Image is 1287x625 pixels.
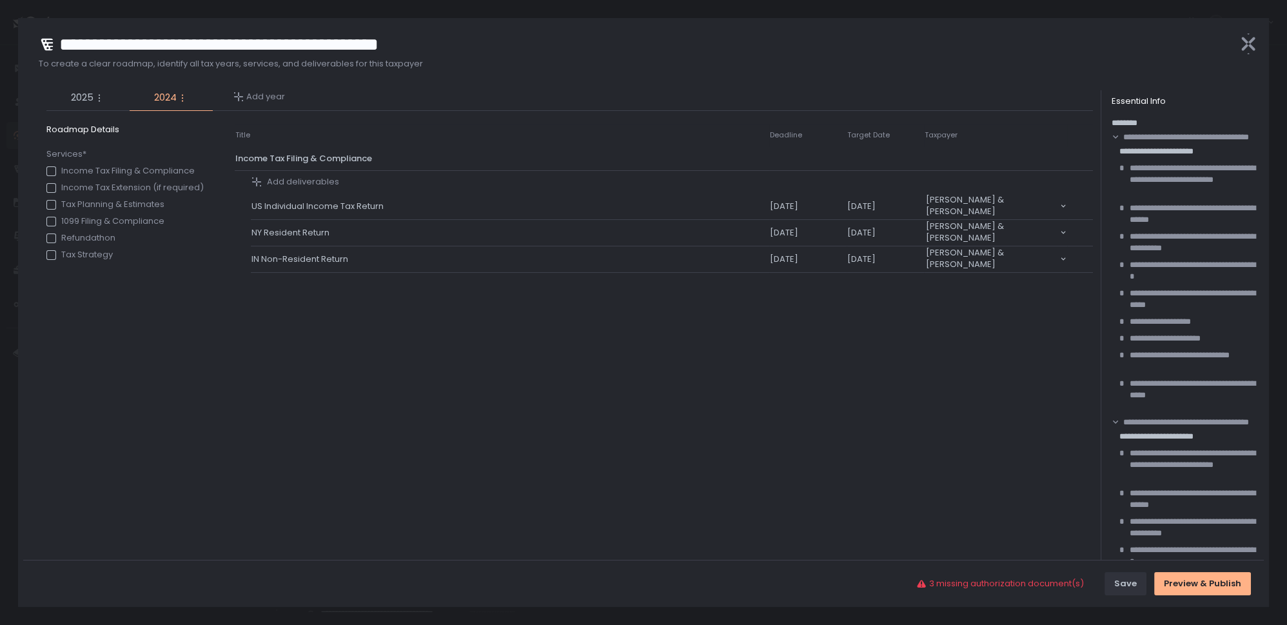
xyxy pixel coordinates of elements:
span: Services* [46,148,204,160]
input: Search for option [926,217,1059,219]
div: Preview & Publish [1164,578,1241,590]
td: [DATE] [769,193,847,220]
span: NY Resident Return [251,227,335,239]
th: Target Date [847,124,924,147]
span: [PERSON_NAME] & [PERSON_NAME] [926,194,1059,217]
span: [PERSON_NAME] & [PERSON_NAME] [926,221,1059,244]
td: [DATE] [769,220,847,246]
div: Search for option [925,221,1066,245]
span: [DATE] [847,253,876,265]
button: Preview & Publish [1154,572,1251,595]
div: Save [1114,578,1137,590]
span: US Individual Income Tax Return [251,201,389,212]
input: Search for option [926,270,1059,272]
span: 2024 [154,90,177,105]
div: Search for option [925,247,1066,272]
button: Save [1105,572,1146,595]
span: [DATE] [847,200,876,212]
th: Title [235,124,251,147]
button: Add year [233,91,285,103]
span: To create a clear roadmap, identify all tax years, services, and deliverables for this taxpayer [39,58,1228,70]
span: IN Non-Resident Return [251,253,353,265]
span: 2025 [71,90,93,105]
span: [PERSON_NAME] & [PERSON_NAME] [926,247,1059,270]
span: Roadmap Details [46,124,209,135]
th: Taxpayer [924,124,1067,147]
input: Search for option [926,244,1059,245]
td: [DATE] [769,246,847,273]
span: Income Tax Filing & Compliance [235,152,372,164]
span: 3 missing authorization document(s) [929,578,1084,590]
th: Deadline [769,124,847,147]
div: Essential Info [1112,95,1259,107]
span: Add deliverables [267,176,339,188]
span: [DATE] [847,226,876,239]
div: Search for option [925,194,1066,219]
